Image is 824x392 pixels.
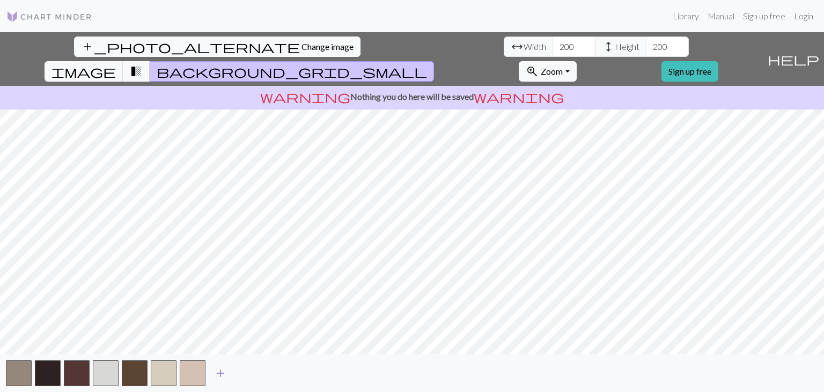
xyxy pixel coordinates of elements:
[4,90,820,103] p: Nothing you do here will be saved
[519,61,576,82] button: Zoom
[790,5,818,27] a: Login
[739,5,790,27] a: Sign up free
[214,366,227,381] span: add
[703,5,739,27] a: Manual
[615,40,639,53] span: Height
[130,64,143,79] span: transition_fade
[6,10,92,23] img: Logo
[602,39,615,54] span: height
[763,32,824,86] button: Help
[541,66,563,76] span: Zoom
[260,89,350,104] span: warning
[74,37,360,57] button: Change image
[51,64,116,79] span: image
[474,89,564,104] span: warning
[511,39,524,54] span: arrow_range
[81,39,300,54] span: add_photo_alternate
[768,52,819,67] span: help
[157,64,427,79] span: background_grid_small
[668,5,703,27] a: Library
[526,64,539,79] span: zoom_in
[301,41,354,52] span: Change image
[661,61,718,82] a: Sign up free
[207,363,234,383] button: Add color
[524,40,546,53] span: Width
